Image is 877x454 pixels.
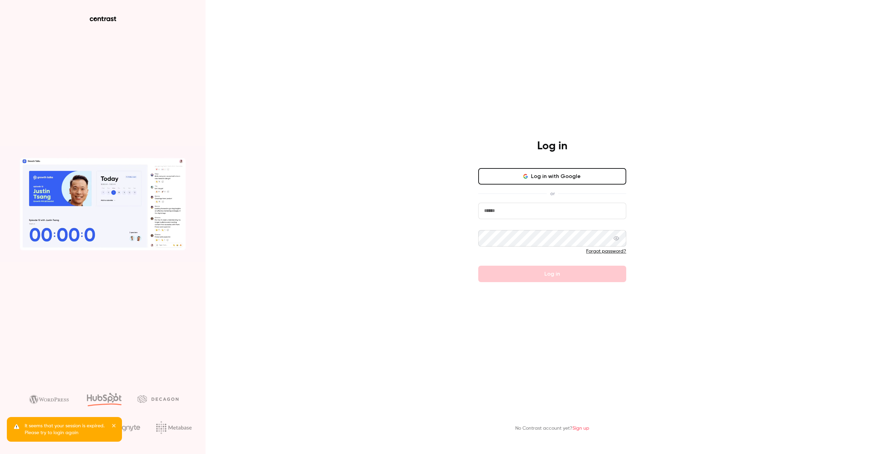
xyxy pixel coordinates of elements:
a: Sign up [572,426,589,431]
img: decagon [137,395,178,403]
a: Forgot password? [586,249,626,254]
p: No Contrast account yet? [515,425,589,432]
span: or [547,190,558,197]
button: Log in with Google [478,168,626,185]
button: close [112,423,116,431]
p: It seems that your session is expired. Please try to login again [25,423,107,436]
h4: Log in [537,139,567,153]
